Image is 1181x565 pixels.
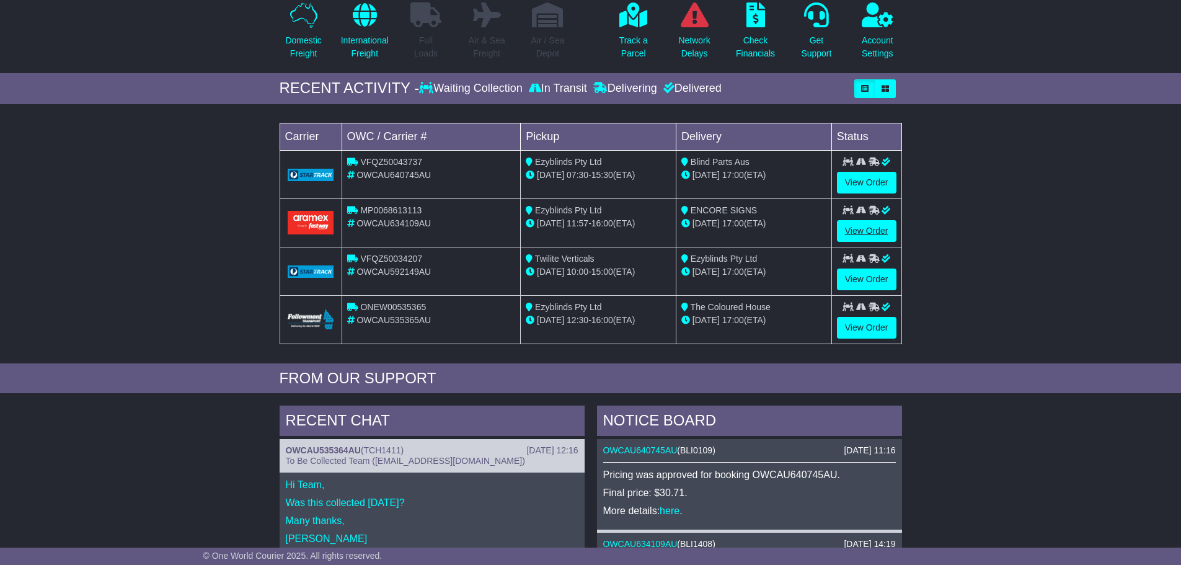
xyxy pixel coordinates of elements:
[680,539,712,549] span: BLI1408
[681,169,826,182] div: (ETA)
[280,79,420,97] div: RECENT ACTIVITY -
[410,34,441,60] p: Full Loads
[619,2,648,67] a: Track aParcel
[280,370,902,388] div: FROM OUR SUPPORT
[837,269,896,290] a: View Order
[286,533,578,545] p: [PERSON_NAME]
[356,315,431,325] span: OWCAU535365AU
[603,505,896,517] p: More details: .
[692,267,720,277] span: [DATE]
[678,34,710,60] p: Network Delays
[681,265,826,278] div: (ETA)
[837,317,896,339] a: View Order
[567,170,588,180] span: 07:30
[280,406,585,439] div: RECENT CHAT
[691,302,771,312] span: The Coloured House
[603,469,896,481] p: Pricing was approved for booking OWCAU640745AU.
[691,157,750,167] span: Blind Parts Aus
[603,539,896,549] div: ( )
[660,82,722,96] div: Delivered
[288,169,334,181] img: GetCarrierServiceLogo
[285,2,322,67] a: DomesticFreight
[591,315,613,325] span: 16:00
[722,315,744,325] span: 17:00
[680,445,712,455] span: BLI0109
[844,445,895,456] div: [DATE] 11:16
[535,302,601,312] span: Ezyblinds Pty Ltd
[692,218,720,228] span: [DATE]
[537,315,564,325] span: [DATE]
[360,302,426,312] span: ONEW00535365
[591,170,613,180] span: 15:30
[597,406,902,439] div: NOTICE BOARD
[736,34,775,60] p: Check Financials
[535,205,601,215] span: Ezyblinds Pty Ltd
[722,267,744,277] span: 17:00
[681,217,826,230] div: (ETA)
[203,551,383,561] span: © One World Courier 2025. All rights reserved.
[526,217,671,230] div: - (ETA)
[735,2,776,67] a: CheckFinancials
[660,505,679,516] a: here
[342,123,521,150] td: OWC / Carrier #
[603,487,896,499] p: Final price: $30.71.
[537,170,564,180] span: [DATE]
[280,123,342,150] td: Carrier
[801,34,831,60] p: Get Support
[722,218,744,228] span: 17:00
[288,211,334,234] img: Aramex.png
[364,445,401,455] span: TCH1411
[678,2,710,67] a: NetworkDelays
[800,2,832,67] a: GetSupport
[288,265,334,278] img: GetCarrierServiceLogo
[340,2,389,67] a: InternationalFreight
[537,267,564,277] span: [DATE]
[831,123,901,150] td: Status
[286,445,361,455] a: OWCAU535364AU
[526,82,590,96] div: In Transit
[567,267,588,277] span: 10:00
[531,34,565,60] p: Air / Sea Depot
[526,265,671,278] div: - (ETA)
[692,315,720,325] span: [DATE]
[591,218,613,228] span: 16:00
[862,34,893,60] p: Account Settings
[590,82,660,96] div: Delivering
[603,445,678,455] a: OWCAU640745AU
[691,254,757,264] span: Ezyblinds Pty Ltd
[356,267,431,277] span: OWCAU592149AU
[691,205,757,215] span: ENCORE SIGNS
[341,34,389,60] p: International Freight
[286,479,578,491] p: Hi Team,
[356,170,431,180] span: OWCAU640745AU
[286,456,525,466] span: To Be Collected Team ([EMAIL_ADDRESS][DOMAIN_NAME])
[360,254,422,264] span: VFQZ50034207
[567,315,588,325] span: 12:30
[567,218,588,228] span: 11:57
[537,218,564,228] span: [DATE]
[526,314,671,327] div: - (ETA)
[722,170,744,180] span: 17:00
[861,2,894,67] a: AccountSettings
[837,220,896,242] a: View Order
[837,172,896,194] a: View Order
[360,205,422,215] span: MP0068613113
[286,515,578,527] p: Many thanks,
[356,218,431,228] span: OWCAU634109AU
[286,497,578,509] p: Was this collected [DATE]?
[288,309,334,330] img: Followmont_Transport.png
[526,169,671,182] div: - (ETA)
[676,123,831,150] td: Delivery
[692,170,720,180] span: [DATE]
[360,157,422,167] span: VFQZ50043737
[521,123,676,150] td: Pickup
[603,539,678,549] a: OWCAU634109AU
[591,267,613,277] span: 15:00
[535,254,595,264] span: Twilite Verticals
[535,157,601,167] span: Ezyblinds Pty Ltd
[603,445,896,456] div: ( )
[286,445,578,456] div: ( )
[419,82,525,96] div: Waiting Collection
[681,314,826,327] div: (ETA)
[285,34,321,60] p: Domestic Freight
